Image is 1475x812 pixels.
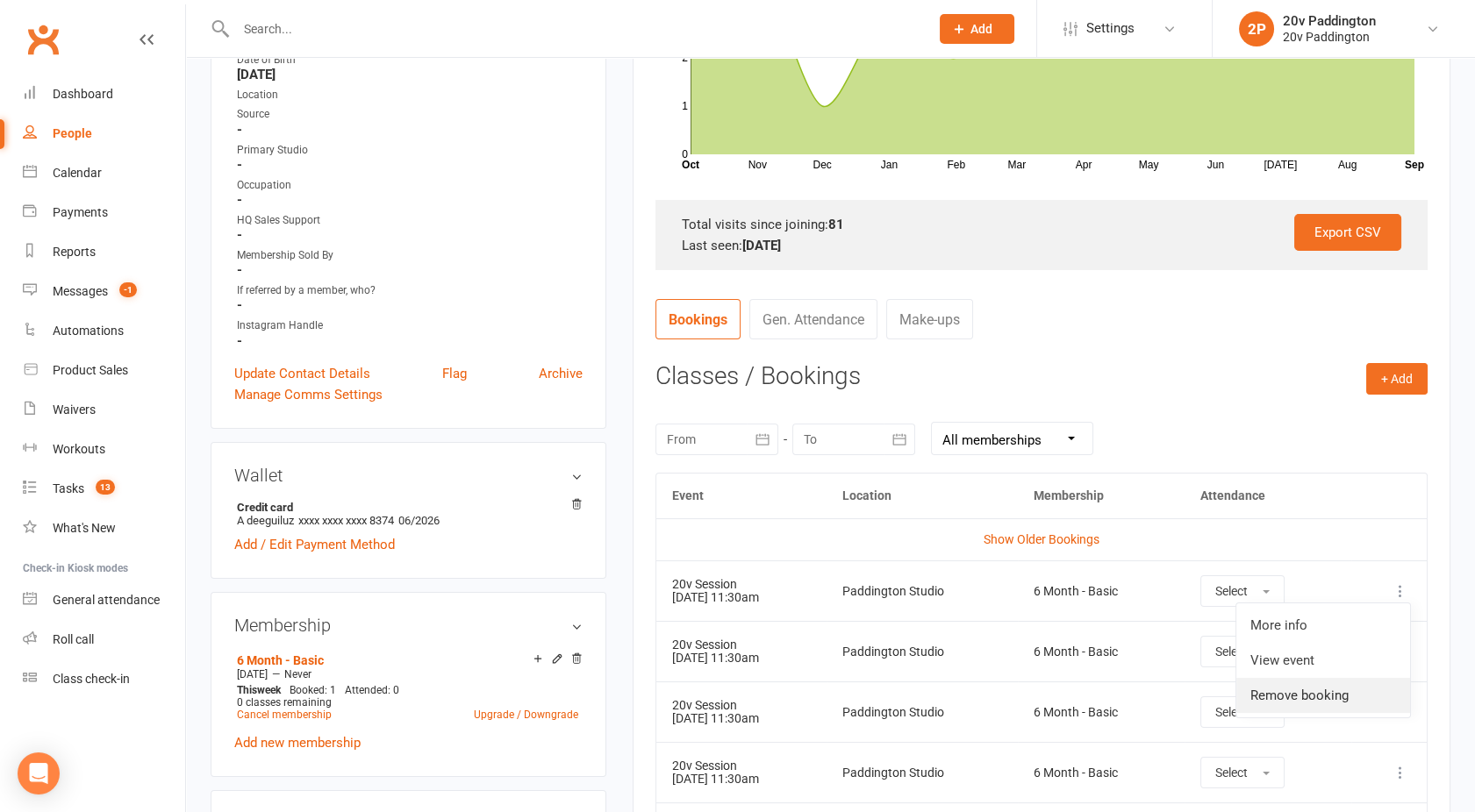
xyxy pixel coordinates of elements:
[237,67,583,82] strong: [DATE]
[1034,706,1169,719] div: 6 Month - Basic
[237,157,583,173] strong: -
[237,192,583,208] strong: -
[1366,363,1428,395] button: + Add
[742,238,781,253] strong: [DATE]
[237,106,583,123] div: Source
[827,474,1018,518] th: Location
[23,351,185,390] a: Product Sales
[237,122,583,138] strong: -
[53,166,102,180] div: Calendar
[1200,696,1285,728] button: Select
[53,481,84,495] div: Tasks
[53,632,94,646] div: Roll call
[237,87,583,103] div: Location
[1215,584,1248,598] span: Select
[53,521,116,535] div: What's New
[442,363,467,384] a: Flag
[231,17,917,41] input: Search...
[749,299,877,339] a: Gen. Attendance
[234,498,583,530] li: A deeguiluz
[23,581,185,620] a: General attendance kiosk mode
[398,514,440,527] span: 06/2026
[970,22,992,36] span: Add
[237,668,268,680] span: [DATE]
[53,363,128,377] div: Product Sales
[23,75,185,114] a: Dashboard
[828,217,844,232] strong: 81
[656,681,827,742] td: [DATE] 11:30am
[237,696,332,709] span: 0 classes remaining
[53,324,124,338] div: Automations
[1236,608,1410,643] a: More info
[237,52,583,68] div: Date of Birth
[1294,214,1401,251] a: Export CSV
[1200,575,1285,607] button: Select
[23,232,185,272] a: Reports
[237,317,583,334] div: Instagram Handle
[1239,11,1274,46] div: 2P
[237,247,583,264] div: Membership Sold By
[1215,766,1248,780] span: Select
[23,469,185,509] a: Tasks 13
[53,672,130,686] div: Class check-in
[234,735,361,751] a: Add new membership
[672,699,811,712] div: 20v Session
[234,534,395,555] a: Add / Edit Payment Method
[842,645,1002,659] div: Paddington Studio
[1034,645,1169,659] div: 6 Month - Basic
[1215,705,1248,719] span: Select
[1034,766,1169,780] div: 6 Month - Basic
[23,430,185,469] a: Workouts
[1283,29,1376,45] div: 20v Paddington
[474,709,578,721] a: Upgrade / Downgrade
[940,14,1014,44] button: Add
[23,620,185,659] a: Roll call
[656,474,827,518] th: Event
[656,742,827,802] td: [DATE] 11:30am
[1215,645,1248,659] span: Select
[237,227,583,243] strong: -
[656,560,827,621] td: [DATE] 11:30am
[1236,678,1410,713] a: Remove booking
[842,706,1002,719] div: Paddington Studio
[284,668,311,680] span: Never
[96,480,115,495] span: 13
[237,177,583,194] div: Occupation
[237,333,583,349] strong: -
[682,235,1401,256] div: Last seen:
[672,578,811,591] div: 20v Session
[298,514,394,527] span: xxxx xxxx xxxx 8374
[53,205,108,219] div: Payments
[237,282,583,299] div: If referred by a member, who?
[119,282,137,297] span: -1
[233,684,285,696] div: week
[23,390,185,430] a: Waivers
[345,684,399,696] span: Attended: 0
[237,142,583,159] div: Primary Studio
[23,114,185,153] a: People
[842,766,1002,780] div: Paddington Studio
[539,363,583,384] a: Archive
[290,684,336,696] span: Booked: 1
[53,442,105,456] div: Workouts
[1200,757,1285,788] button: Select
[984,532,1099,546] a: Show Older Bookings
[234,616,583,635] h3: Membership
[1200,636,1285,667] button: Select
[53,284,108,298] div: Messages
[234,466,583,485] h3: Wallet
[237,653,324,667] a: 6 Month - Basic
[655,299,741,339] a: Bookings
[53,245,96,259] div: Reports
[682,214,1401,235] div: Total visits since joining:
[237,212,583,229] div: HQ Sales Support
[53,87,113,101] div: Dashboard
[53,126,92,140] div: People
[23,659,185,699] a: Class kiosk mode
[53,593,160,607] div: General attendance
[23,153,185,193] a: Calendar
[655,363,1428,390] h3: Classes / Bookings
[1018,474,1185,518] th: Membership
[1283,13,1376,29] div: 20v Paddington
[237,684,257,696] span: This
